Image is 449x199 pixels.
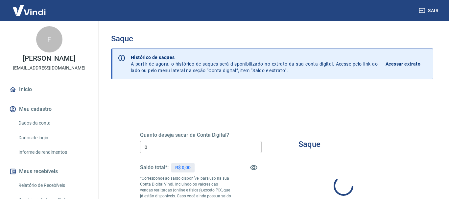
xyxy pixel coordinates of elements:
p: Histórico de saques [131,54,378,61]
a: Acessar extrato [386,54,428,74]
a: Relatório de Recebíveis [16,179,90,192]
img: Vindi [8,0,51,20]
a: Informe de rendimentos [16,146,90,159]
h3: Saque [111,34,433,43]
p: [EMAIL_ADDRESS][DOMAIN_NAME] [13,65,85,71]
button: Meu cadastro [8,102,90,116]
a: Início [8,82,90,97]
a: Dados de login [16,131,90,145]
h3: Saque [298,140,320,149]
h5: Saldo total*: [140,164,169,171]
p: [PERSON_NAME] [23,55,75,62]
p: A partir de agora, o histórico de saques será disponibilizado no extrato da sua conta digital. Ac... [131,54,378,74]
button: Meus recebíveis [8,164,90,179]
h5: Quanto deseja sacar da Conta Digital? [140,132,262,138]
button: Sair [417,5,441,17]
a: Dados da conta [16,116,90,130]
p: R$ 0,00 [175,164,191,171]
div: F [36,26,62,52]
p: Acessar extrato [386,61,420,67]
